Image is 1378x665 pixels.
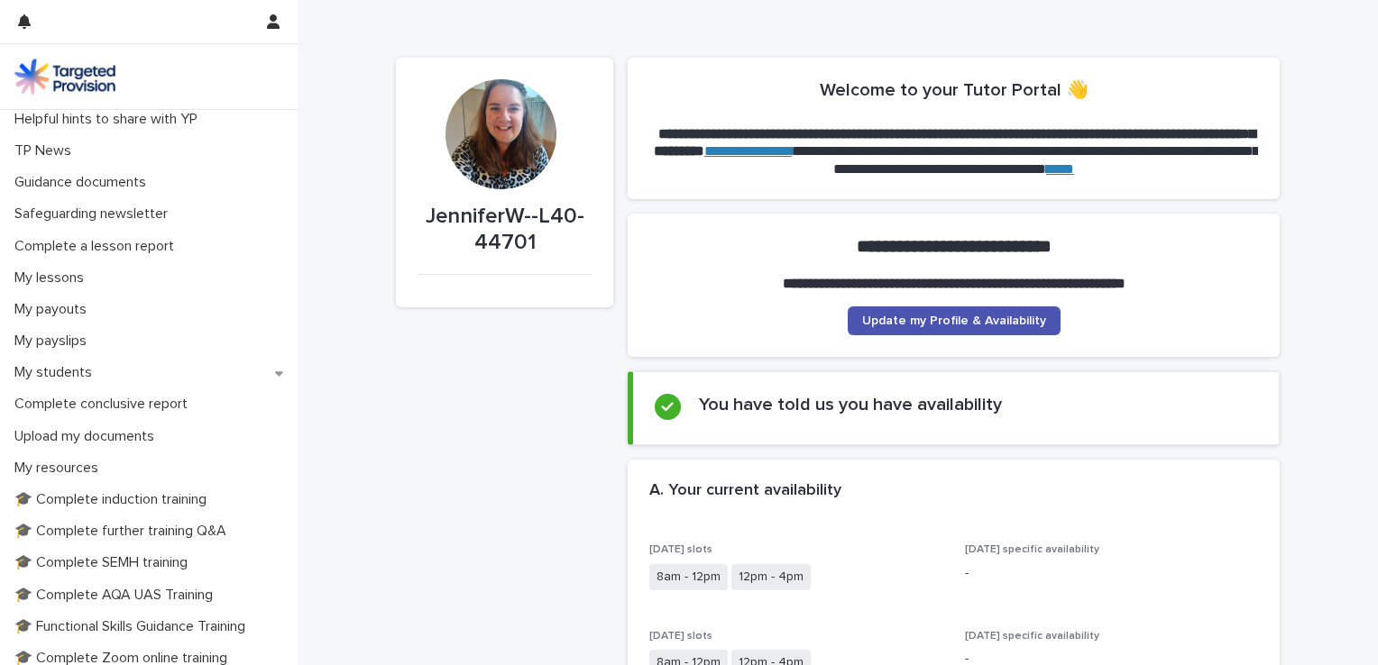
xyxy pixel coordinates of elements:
span: [DATE] specific availability [965,544,1099,555]
p: My payslips [7,332,101,350]
p: My students [7,364,106,381]
p: 🎓 Complete further training Q&A [7,523,241,540]
p: 🎓 Complete AQA UAS Training [7,587,227,604]
p: Complete a lesson report [7,238,188,255]
span: Update my Profile & Availability [862,314,1046,327]
p: Safeguarding newsletter [7,205,182,223]
p: 🎓 Complete SEMH training [7,554,202,571]
span: 8am - 12pm [649,564,728,590]
span: 12pm - 4pm [731,564,811,590]
p: My resources [7,460,113,477]
p: My lessons [7,269,98,287]
a: Update my Profile & Availability [848,306,1061,335]
p: Guidance documents [7,174,161,191]
p: My payouts [7,301,101,318]
p: TP News [7,142,86,159]
p: - [965,564,1259,583]
span: [DATE] slots [649,544,712,555]
span: [DATE] specific availability [965,631,1099,642]
span: [DATE] slots [649,631,712,642]
img: M5nRWzHhSzIhMunXDL62 [14,59,115,95]
p: Complete conclusive report [7,396,202,413]
p: 🎓 Complete induction training [7,491,221,508]
p: Helpful hints to share with YP [7,111,212,128]
p: 🎓 Functional Skills Guidance Training [7,618,260,635]
h2: Welcome to your Tutor Portal 👋 [820,79,1089,101]
h2: You have told us you have availability [699,394,1002,415]
p: Upload my documents [7,428,169,445]
p: JenniferW--L40-44701 [418,204,592,256]
h2: A. Your current availability [649,481,841,501]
